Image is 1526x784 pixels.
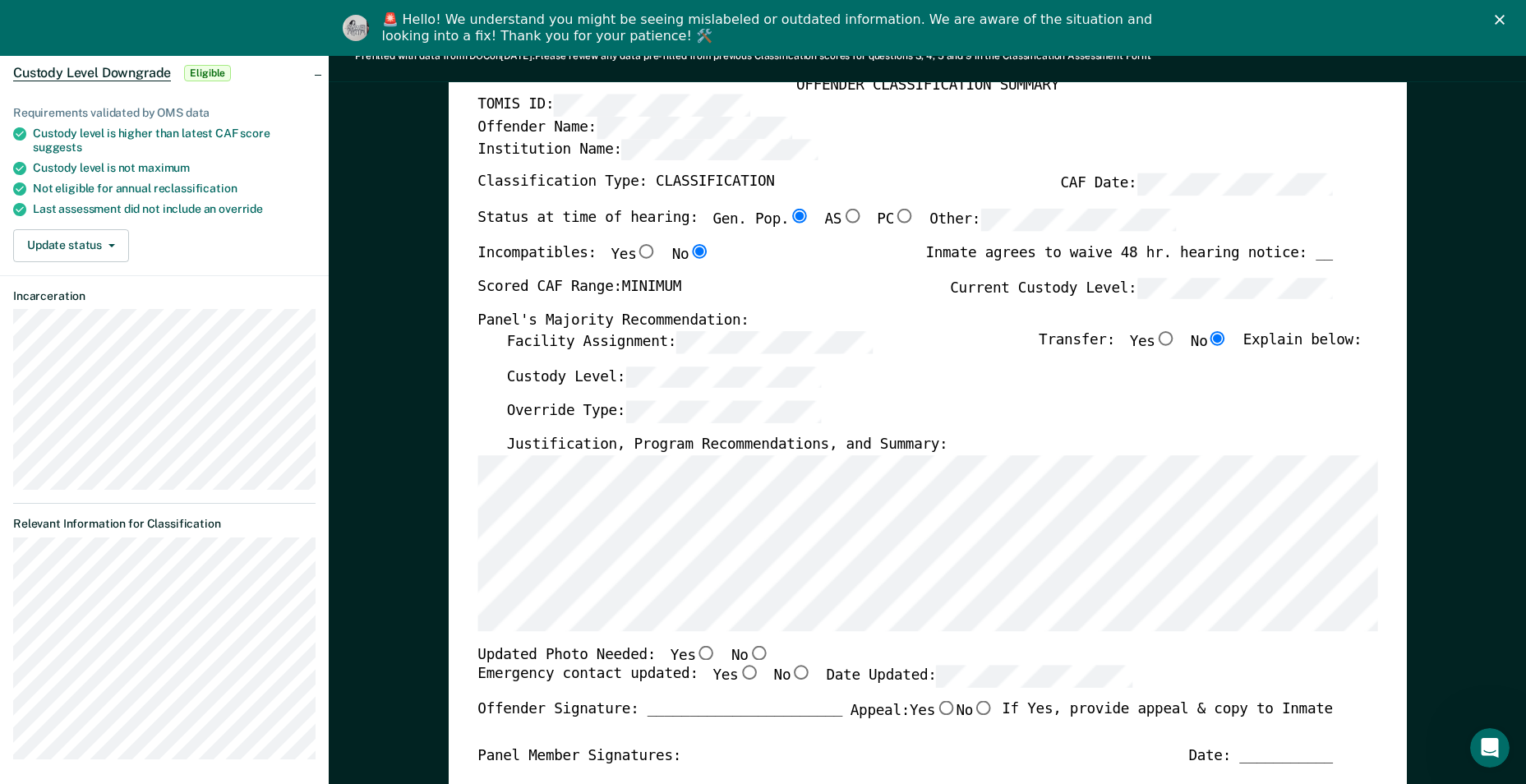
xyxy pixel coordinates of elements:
div: Offender Signature: _______________________ If Yes, provide appeal & copy to Inmate [477,701,1333,747]
div: Custody level is not [33,161,316,175]
label: Yes [712,666,758,688]
button: Update status [13,229,129,262]
label: Institution Name: [477,139,818,161]
label: No [731,645,769,666]
input: CAF Date: [1136,174,1332,196]
label: Yes [611,244,657,265]
input: No [973,701,994,716]
input: AS [841,209,863,224]
img: Profile image for Kim [343,15,369,41]
label: Gen. Pop. [712,209,809,231]
div: Date: ___________ [1188,747,1333,766]
div: Panel Member Signatures: [477,747,681,766]
div: OFFENDER CLASSIFICATION SUMMARY [477,76,1377,95]
label: Date Updated: [826,666,1132,688]
dt: Relevant Information for Classification [13,517,316,531]
div: Incompatibles: [477,244,710,278]
span: maximum [138,161,190,174]
label: PC [877,209,915,231]
label: Offender Name: [477,117,792,139]
label: Current Custody Level: [950,277,1333,299]
label: Yes [670,645,716,666]
label: Override Type: [506,401,821,423]
input: Offender Name: [597,117,792,139]
input: Institution Name: [622,139,818,161]
input: Override Type: [625,401,821,423]
span: Eligible [184,65,231,81]
input: PC [894,209,915,224]
div: Updated Photo Needed: [477,645,769,666]
label: No [671,244,709,265]
label: Appeal: [850,701,994,735]
input: Yes [1155,331,1176,346]
input: No [791,666,812,680]
div: 🚨 Hello! We understand you might be seeing mislabeled or outdated information. We are aware of th... [382,12,1158,44]
div: Panel's Majority Recommendation: [477,312,1333,331]
label: Classification Type: CLASSIFICATION [477,174,774,196]
input: No [748,645,769,660]
span: reclassification [154,182,237,195]
input: TOMIS ID: [554,95,749,117]
dt: Incarceration [13,289,316,303]
label: Yes [910,701,956,722]
input: Other: [980,209,1176,231]
input: No [689,244,710,259]
label: Yes [1129,331,1175,353]
div: Emergency contact updated: [477,666,1132,701]
label: No [773,666,811,688]
label: Custody Level: [506,367,821,389]
div: Close [1495,15,1511,25]
span: Custody Level Downgrade [13,65,171,81]
label: CAF Date: [1060,174,1332,196]
div: Transfer: Explain below: [1039,331,1362,367]
div: Inmate agrees to waive 48 hr. hearing notice: __ [925,244,1332,278]
input: Facility Assignment: [676,331,872,353]
label: No [956,701,994,722]
input: Date Updated: [936,666,1132,688]
input: Custody Level: [625,367,821,389]
input: Gen. Pop. [789,209,810,224]
span: override [219,202,263,215]
label: Scored CAF Range: MINIMUM [477,277,681,299]
label: Other: [929,209,1176,231]
input: Current Custody Level: [1136,277,1332,299]
div: Requirements validated by OMS data [13,106,316,120]
span: suggests [33,141,82,154]
label: Justification, Program Recommendations, and Summary: [506,436,947,455]
input: No [1207,331,1229,346]
label: Facility Assignment: [506,331,872,353]
div: Custody level is higher than latest CAF score [33,127,316,154]
div: Not eligible for annual [33,182,316,196]
input: Yes [695,645,717,660]
label: No [1191,331,1229,353]
input: Yes [636,244,657,259]
div: Last assessment did not include an [33,202,316,216]
iframe: Intercom live chat [1470,728,1510,768]
label: TOMIS ID: [477,95,749,117]
label: AS [824,209,862,231]
div: Status at time of hearing: [477,209,1176,244]
input: Yes [935,701,957,716]
input: Yes [738,666,759,680]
